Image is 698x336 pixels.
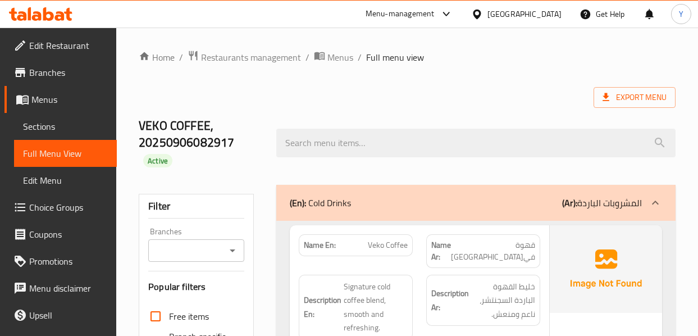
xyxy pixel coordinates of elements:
[148,194,244,219] div: Filter
[29,66,108,79] span: Branches
[201,51,301,64] span: Restaurants management
[29,255,108,268] span: Promotions
[225,243,240,258] button: Open
[143,154,172,167] div: Active
[451,239,535,263] span: قهوة في[GEOGRAPHIC_DATA]
[169,310,209,323] span: Free items
[23,120,108,133] span: Sections
[358,51,362,64] li: /
[148,280,244,293] h3: Popular filters
[4,86,117,113] a: Menus
[139,117,263,168] h2: VEKO COFFEE, 20250906082917
[305,51,309,64] li: /
[431,287,469,314] strong: Description Ar:
[327,51,353,64] span: Menus
[550,225,662,313] img: Ae5nvW7+0k+MAAAAAElFTkSuQmCC
[179,51,183,64] li: /
[431,239,451,263] strong: Name Ar:
[304,293,341,321] strong: Description En:
[4,59,117,86] a: Branches
[23,147,108,160] span: Full Menu View
[14,113,117,140] a: Sections
[368,239,408,251] span: Veko Coffee
[290,194,306,211] b: (En):
[471,280,535,321] span: خليط القهوة الباردة السجنتشر، ناعم ومنعش.
[4,32,117,59] a: Edit Restaurant
[139,51,175,64] a: Home
[603,90,667,105] span: Export Menu
[14,167,117,194] a: Edit Menu
[31,93,108,106] span: Menus
[29,228,108,241] span: Coupons
[14,140,117,167] a: Full Menu View
[314,50,353,65] a: Menus
[29,308,108,322] span: Upsell
[366,51,424,64] span: Full menu view
[366,7,435,21] div: Menu-management
[304,239,336,251] strong: Name En:
[29,281,108,295] span: Menu disclaimer
[29,201,108,214] span: Choice Groups
[29,39,108,52] span: Edit Restaurant
[290,196,351,210] p: Cold Drinks
[139,50,676,65] nav: breadcrumb
[276,129,676,157] input: search
[4,275,117,302] a: Menu disclaimer
[562,196,642,210] p: المشروبات الباردة
[276,185,676,221] div: (En): Cold Drinks(Ar):المشروبات الباردة
[4,302,117,329] a: Upsell
[143,156,172,166] span: Active
[679,8,683,20] span: Y
[562,194,577,211] b: (Ar):
[487,8,562,20] div: [GEOGRAPHIC_DATA]
[594,87,676,108] span: Export Menu
[4,194,117,221] a: Choice Groups
[188,50,301,65] a: Restaurants management
[4,221,117,248] a: Coupons
[23,174,108,187] span: Edit Menu
[4,248,117,275] a: Promotions
[344,280,408,335] span: Signature cold coffee blend, smooth and refreshing.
